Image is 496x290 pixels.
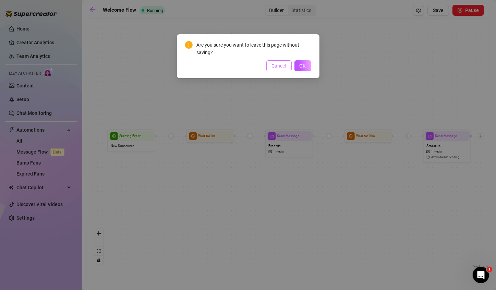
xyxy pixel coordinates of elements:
button: Cancel [266,60,292,71]
iframe: Intercom live chat [473,267,489,283]
div: Are you sure you want to leave this page without saving? [197,41,311,56]
span: OK [300,63,306,69]
span: 1 [487,267,492,272]
span: exclamation-circle [185,41,193,49]
button: OK [294,60,311,71]
span: Cancel [272,63,286,69]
